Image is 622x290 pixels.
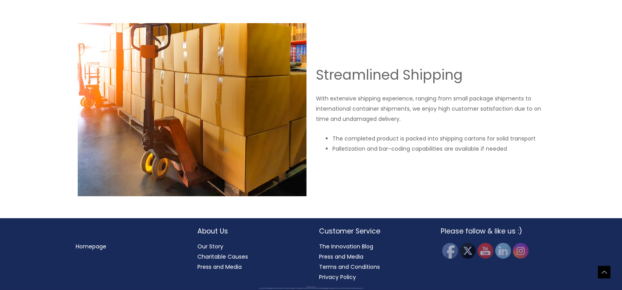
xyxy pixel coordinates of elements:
[197,241,303,272] nav: About Us
[319,243,373,250] a: The Innovation Blog
[332,144,545,154] li: Palletization and bar-coding capabilities are available if needed
[441,226,547,236] h2: Please follow & like us :)
[197,253,248,261] a: Charitable Causes
[332,133,545,144] li: The completed product is packed into shipping cartons for solid transport
[319,263,380,271] a: Terms and Conditions
[76,243,106,250] a: Homepage
[14,287,608,288] div: Copyright © 2025
[319,273,356,281] a: Privacy Policy
[319,241,425,282] nav: Customer Service
[460,243,476,259] img: Twitter
[14,288,608,289] div: All material on this Website, including design, text, images, logos and sounds, are owned by Cosm...
[316,66,545,84] h2: Streamlined Shipping
[78,23,306,196] img: Shipping image featuring shipping pallets and a pallet jack
[197,243,223,250] a: Our Story
[197,226,303,236] h2: About Us
[319,253,363,261] a: Press and Media
[76,241,182,252] nav: Menu
[319,226,425,236] h2: Customer Service
[442,243,458,259] img: Facebook
[316,93,545,124] p: With extensive shipping experience, ranging from small package shipments to international contain...
[197,263,242,271] a: Press and Media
